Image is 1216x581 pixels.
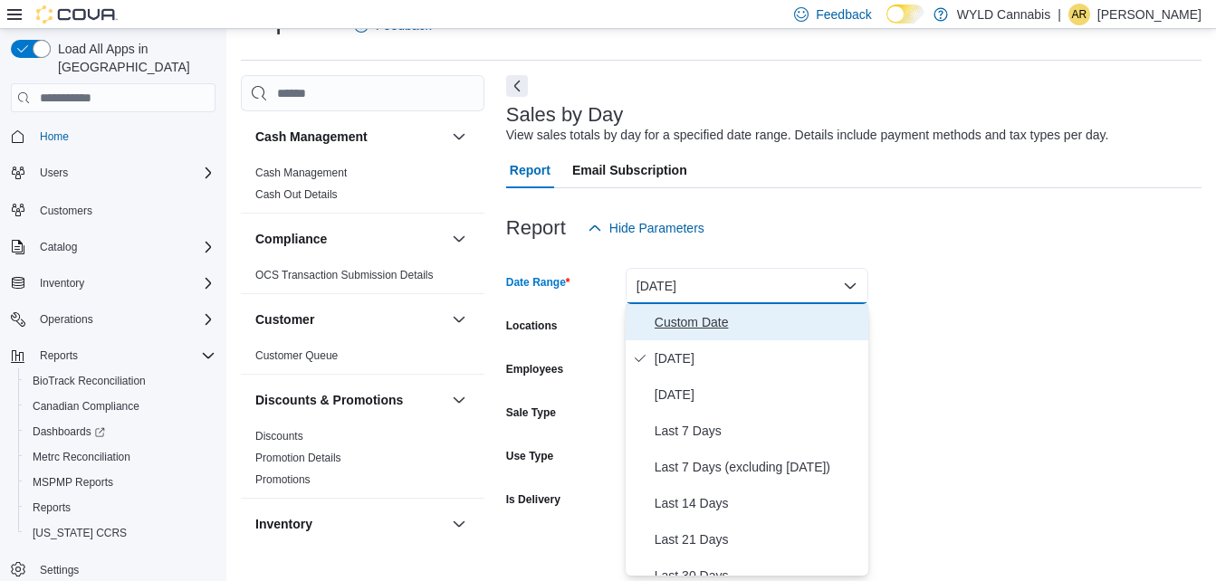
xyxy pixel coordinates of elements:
[255,472,311,487] span: Promotions
[33,526,127,540] span: [US_STATE] CCRS
[655,384,861,405] span: [DATE]
[255,167,347,179] a: Cash Management
[506,405,556,420] label: Sale Type
[255,128,445,146] button: Cash Management
[4,343,223,368] button: Reports
[33,374,146,388] span: BioTrack Reconciliation
[33,162,75,184] button: Users
[25,421,112,443] a: Dashboards
[33,500,71,515] span: Reports
[241,162,484,213] div: Cash Management
[4,234,223,260] button: Catalog
[18,520,223,546] button: [US_STATE] CCRS
[572,152,687,188] span: Email Subscription
[255,268,434,282] span: OCS Transaction Submission Details
[4,307,223,332] button: Operations
[25,421,215,443] span: Dashboards
[255,310,314,329] h3: Customer
[506,217,566,239] h3: Report
[4,160,223,186] button: Users
[506,362,563,376] label: Employees
[25,446,215,468] span: Metrc Reconciliation
[25,522,134,544] a: [US_STATE] CCRS
[18,394,223,419] button: Canadian Compliance
[40,240,77,254] span: Catalog
[33,309,215,330] span: Operations
[1068,4,1090,25] div: Alexander Rowan
[448,389,470,411] button: Discounts & Promotions
[1097,4,1202,25] p: [PERSON_NAME]
[18,419,223,444] a: Dashboards
[580,210,712,246] button: Hide Parameters
[506,104,624,126] h3: Sales by Day
[40,129,69,144] span: Home
[255,348,338,363] span: Customer Queue
[255,310,445,329] button: Customer
[255,166,347,180] span: Cash Management
[655,529,861,550] span: Last 21 Days
[40,204,92,218] span: Customers
[241,345,484,374] div: Customer
[506,492,560,507] label: Is Delivery
[448,513,470,535] button: Inventory
[40,563,79,577] span: Settings
[1072,4,1087,25] span: AR
[255,391,445,409] button: Discounts & Promotions
[33,126,76,148] a: Home
[655,492,861,514] span: Last 14 Days
[510,152,551,188] span: Report
[25,395,215,417] span: Canadian Compliance
[655,348,861,369] span: [DATE]
[33,198,215,221] span: Customers
[33,345,215,367] span: Reports
[448,309,470,330] button: Customer
[33,162,215,184] span: Users
[18,495,223,520] button: Reports
[816,5,871,24] span: Feedback
[255,269,434,281] a: OCS Transaction Submission Details
[25,471,120,493] a: MSPMP Reports
[40,348,78,363] span: Reports
[609,219,704,237] span: Hide Parameters
[40,312,93,327] span: Operations
[255,515,312,533] h3: Inventory
[957,4,1051,25] p: WYLD Cannabis
[448,126,470,148] button: Cash Management
[255,128,368,146] h3: Cash Management
[33,424,105,439] span: Dashboards
[255,452,341,464] a: Promotion Details
[506,319,558,333] label: Locations
[33,272,215,294] span: Inventory
[255,230,327,248] h3: Compliance
[25,446,138,468] a: Metrc Reconciliation
[655,311,861,333] span: Custom Date
[4,271,223,296] button: Inventory
[25,497,215,519] span: Reports
[25,497,78,519] a: Reports
[626,268,868,304] button: [DATE]
[255,349,338,362] a: Customer Queue
[18,470,223,495] button: MSPMP Reports
[255,515,445,533] button: Inventory
[506,275,570,290] label: Date Range
[18,368,223,394] button: BioTrack Reconciliation
[33,309,101,330] button: Operations
[33,558,215,581] span: Settings
[626,304,868,576] div: Select listbox
[4,196,223,223] button: Customers
[4,123,223,149] button: Home
[40,166,68,180] span: Users
[33,345,85,367] button: Reports
[25,370,215,392] span: BioTrack Reconciliation
[36,5,118,24] img: Cova
[506,449,553,463] label: Use Type
[33,200,100,222] a: Customers
[655,420,861,442] span: Last 7 Days
[506,75,528,97] button: Next
[33,272,91,294] button: Inventory
[25,522,215,544] span: Washington CCRS
[255,230,445,248] button: Compliance
[655,456,861,478] span: Last 7 Days (excluding [DATE])
[1058,4,1061,25] p: |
